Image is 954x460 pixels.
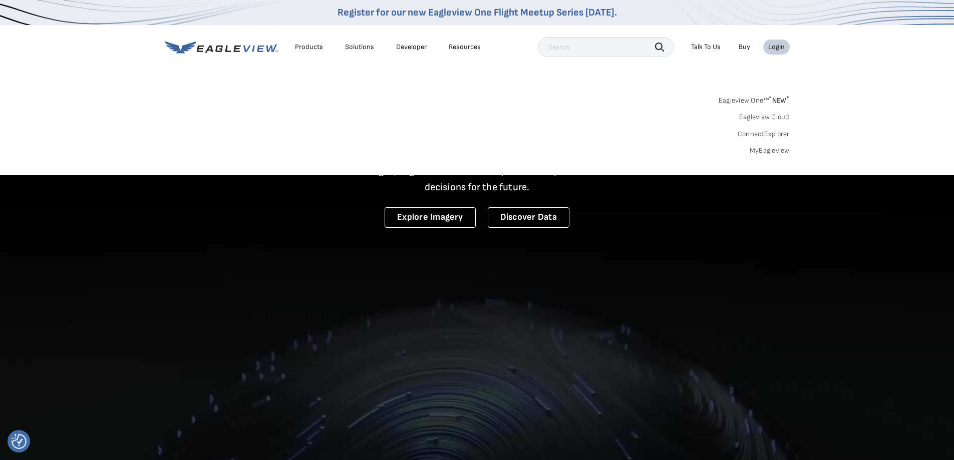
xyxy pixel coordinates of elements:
[12,434,27,449] img: Revisit consent button
[295,43,323,52] div: Products
[738,130,790,139] a: ConnectExplorer
[538,37,674,57] input: Search
[385,207,476,228] a: Explore Imagery
[769,96,789,105] span: NEW
[750,146,790,155] a: MyEagleview
[739,43,750,52] a: Buy
[488,207,569,228] a: Discover Data
[739,113,790,122] a: Eagleview Cloud
[719,93,790,105] a: Eagleview One™*NEW*
[449,43,481,52] div: Resources
[345,43,374,52] div: Solutions
[691,43,721,52] div: Talk To Us
[396,43,427,52] a: Developer
[338,7,617,19] a: Register for our new Eagleview One Flight Meetup Series [DATE].
[12,434,27,449] button: Consent Preferences
[768,43,785,52] div: Login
